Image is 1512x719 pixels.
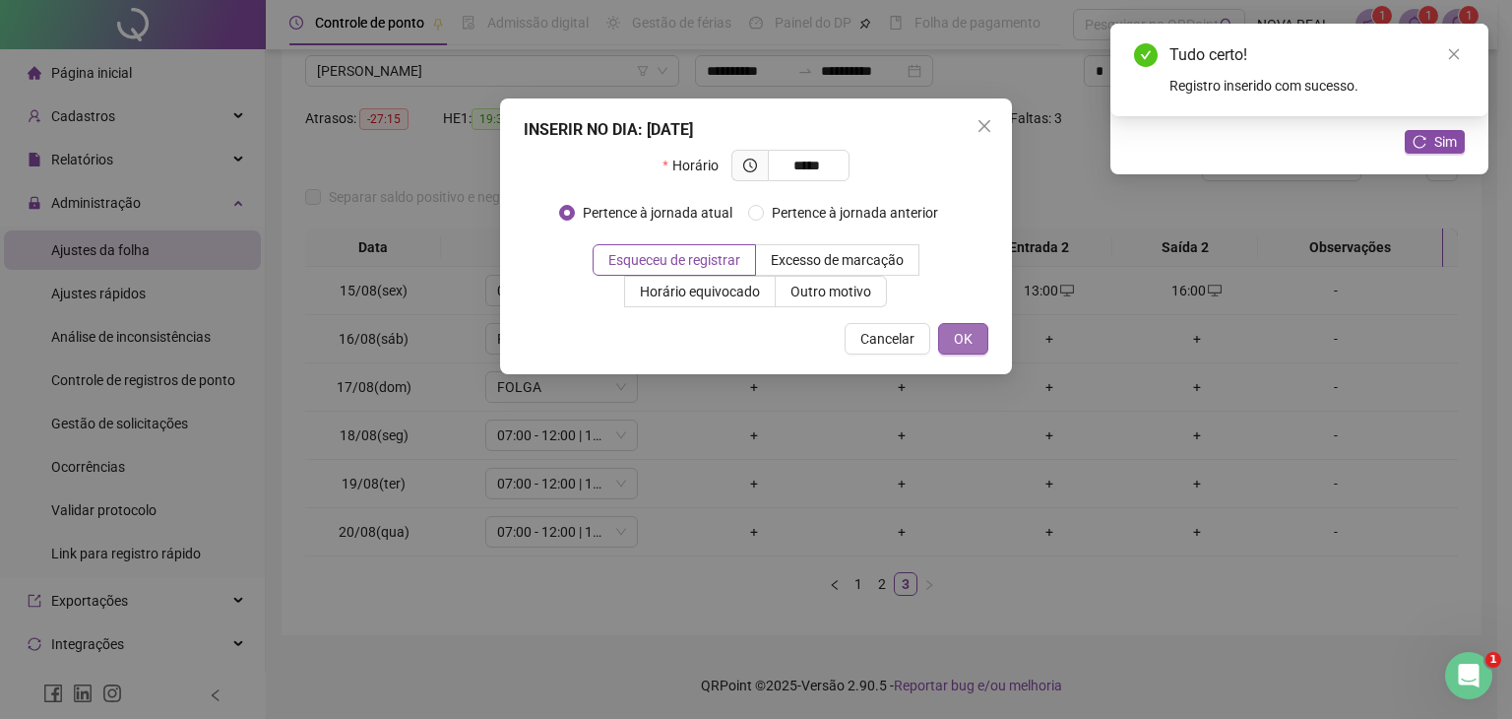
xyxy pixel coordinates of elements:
[771,252,904,268] span: Excesso de marcação
[1434,131,1457,153] span: Sim
[575,202,740,224] span: Pertence à jornada atual
[743,159,757,172] span: clock-circle
[764,202,946,224] span: Pertence à jornada anterior
[1169,43,1465,67] div: Tudo certo!
[845,323,930,355] button: Cancelar
[524,118,988,142] div: INSERIR NO DIA : [DATE]
[954,328,973,350] span: OK
[1405,130,1465,154] button: Sim
[1169,75,1465,97] div: Registro inserido com sucesso.
[860,328,914,350] span: Cancelar
[790,284,871,299] span: Outro motivo
[938,323,988,355] button: OK
[976,118,992,134] span: close
[640,284,760,299] span: Horário equivocado
[969,110,1000,142] button: Close
[1445,652,1492,699] iframe: Intercom live chat
[1485,652,1501,668] span: 1
[1447,47,1461,61] span: close
[608,252,740,268] span: Esqueceu de registrar
[1413,135,1426,149] span: reload
[1134,43,1158,67] span: check-circle
[662,150,730,181] label: Horário
[1443,43,1465,65] a: Close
